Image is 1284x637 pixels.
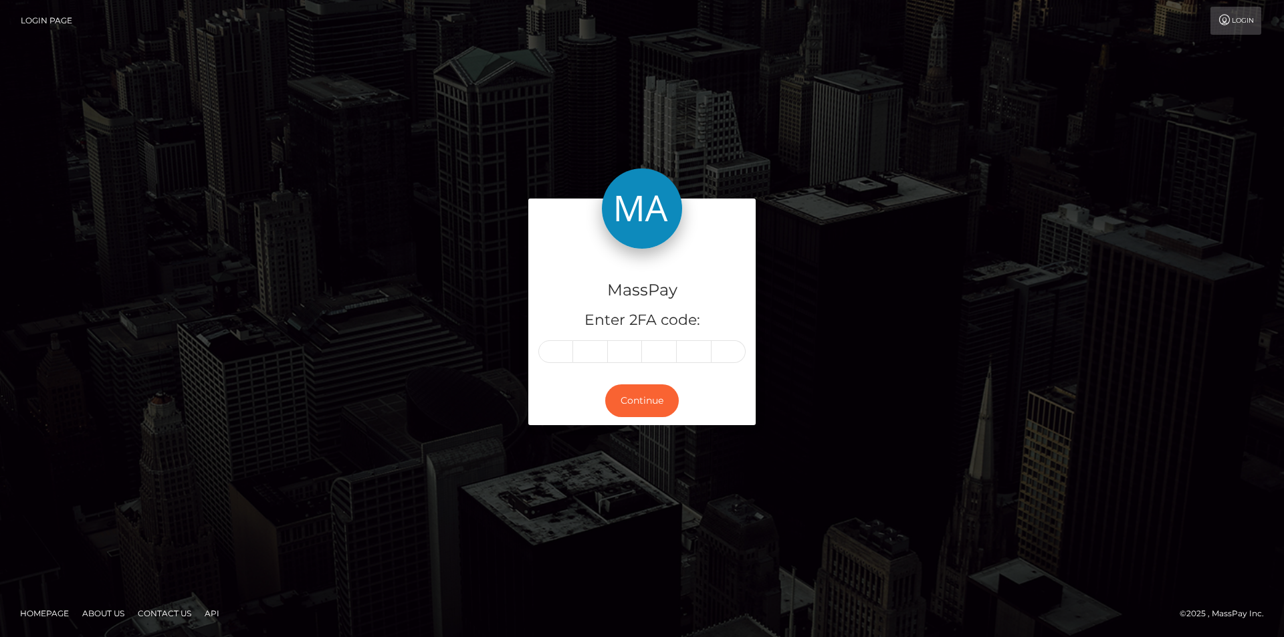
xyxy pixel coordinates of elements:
[21,7,72,35] a: Login Page
[538,279,746,302] h4: MassPay
[602,168,682,249] img: MassPay
[77,603,130,624] a: About Us
[605,384,679,417] button: Continue
[199,603,225,624] a: API
[1210,7,1261,35] a: Login
[538,310,746,331] h5: Enter 2FA code:
[1180,606,1274,621] div: © 2025 , MassPay Inc.
[132,603,197,624] a: Contact Us
[15,603,74,624] a: Homepage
